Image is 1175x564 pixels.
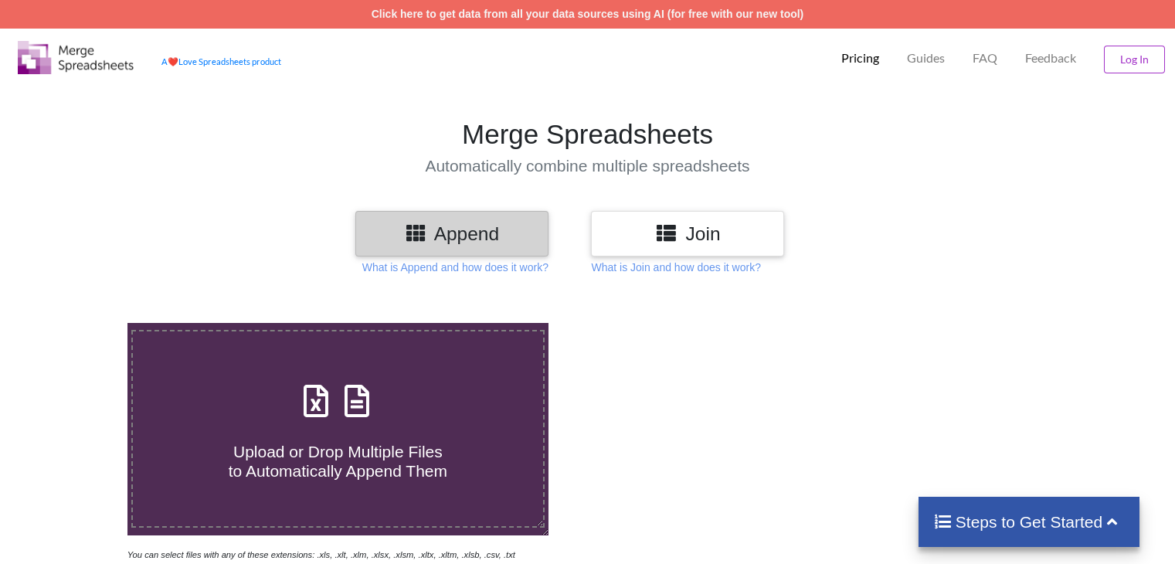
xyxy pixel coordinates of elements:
[127,550,515,559] i: You can select files with any of these extensions: .xls, .xlt, .xlm, .xlsx, .xlsm, .xltx, .xltm, ...
[367,223,537,245] h3: Append
[1104,46,1165,73] button: Log In
[603,223,773,245] h3: Join
[229,443,447,480] span: Upload or Drop Multiple Files to Automatically Append Them
[907,50,945,66] p: Guides
[362,260,548,275] p: What is Append and how does it work?
[934,512,1125,532] h4: Steps to Get Started
[161,56,281,66] a: AheartLove Spreadsheets product
[168,56,178,66] span: heart
[1025,52,1076,64] span: Feedback
[18,41,134,74] img: Logo.png
[841,50,879,66] p: Pricing
[973,50,997,66] p: FAQ
[372,8,804,20] a: Click here to get data from all your data sources using AI (for free with our new tool)
[591,260,760,275] p: What is Join and how does it work?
